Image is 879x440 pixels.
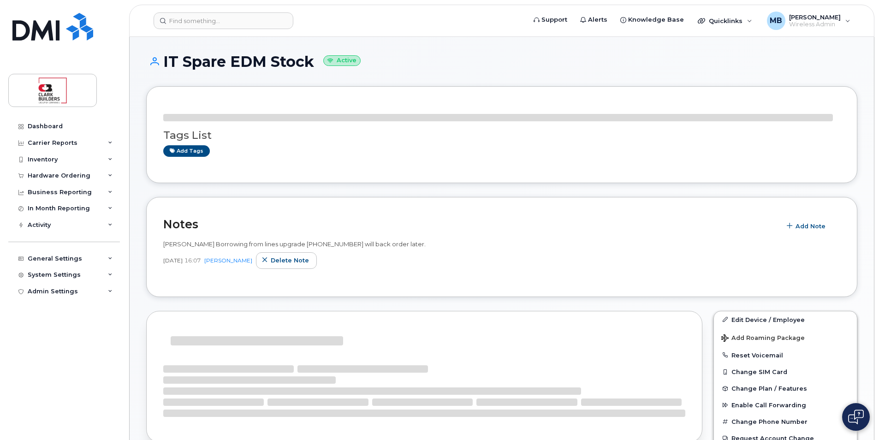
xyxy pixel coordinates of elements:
[204,257,252,264] a: [PERSON_NAME]
[796,222,826,231] span: Add Note
[271,256,309,265] span: Delete note
[256,252,317,269] button: Delete note
[781,218,833,234] button: Add Note
[731,402,806,409] span: Enable Call Forwarding
[323,55,361,66] small: Active
[163,217,776,231] h2: Notes
[146,54,857,70] h1: IT Spare EDM Stock
[714,328,857,347] button: Add Roaming Package
[714,380,857,397] button: Change Plan / Features
[163,256,183,264] span: [DATE]
[721,334,805,343] span: Add Roaming Package
[848,410,864,424] img: Open chat
[184,256,201,264] span: 16:07
[163,145,210,157] a: Add tags
[714,363,857,380] button: Change SIM Card
[163,240,426,248] span: [PERSON_NAME] Borrowing from lines upgrade [PHONE_NUMBER] will back order later.
[714,347,857,363] button: Reset Voicemail
[731,385,807,392] span: Change Plan / Features
[714,413,857,430] button: Change Phone Number
[714,397,857,413] button: Enable Call Forwarding
[163,130,840,141] h3: Tags List
[714,311,857,328] a: Edit Device / Employee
